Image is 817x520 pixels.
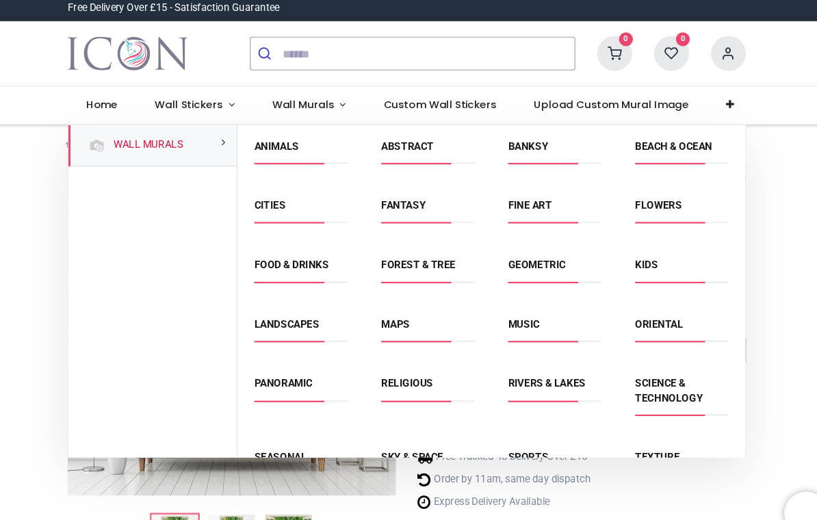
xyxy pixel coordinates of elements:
[504,302,533,313] a: Music
[172,95,236,109] span: Wall Stickers
[504,191,545,202] a: Fine Art
[623,135,710,157] span: Beach & Ocean
[155,85,265,120] a: Wall Stickers
[623,302,710,324] span: Oriental
[385,426,472,449] span: Sky & Space
[265,85,369,120] a: Wall Murals
[283,95,341,109] span: Wall Murals
[623,302,668,313] a: Oriental
[762,465,803,506] iframe: Brevo live chat
[265,135,353,157] span: Animals
[90,5,289,18] div: Free Delivery Over £15 - Satisfaction Guarantee
[108,95,138,109] span: Home
[623,190,710,213] span: Flowers
[623,246,644,257] a: Kids
[504,246,591,268] span: Geometric
[504,357,591,380] span: Rivers & Lakes
[385,246,472,268] span: Forest & Tree
[265,357,353,380] span: Panoramic
[385,358,433,369] a: Religious
[385,135,434,146] a: Abstract
[504,302,591,324] span: Music
[640,48,673,59] a: 0
[109,132,126,148] img: Wall Murals
[265,426,353,449] span: Seasonal
[385,357,472,380] span: Religious
[385,302,472,324] span: Maps
[623,357,710,393] span: Science & Technology
[504,358,576,369] a: Rivers & Lakes
[623,246,710,268] span: Kids
[265,427,315,438] a: Seasonal
[265,302,326,313] a: Landscapes
[387,95,493,109] span: Custom Wall Stickers
[419,447,615,461] li: Order by 11am, same day dispatch
[439,5,727,18] iframe: Customer reviews powered by Trustpilot
[504,246,558,257] a: Geometric
[90,35,203,73] img: Icon Wall Stickers
[504,135,541,146] a: Banksy
[265,135,307,146] a: Animals
[504,135,591,157] span: Banksy
[385,191,426,202] a: Fantasy
[265,358,320,369] a: Panoramic
[385,190,472,213] span: Fantasy
[90,35,203,73] a: Logo of Icon Wall Stickers
[265,246,353,268] span: Food & Drinks
[608,34,621,47] sup: 0
[265,191,295,202] a: Cities
[623,135,695,146] a: Beach & Ocean
[504,427,541,438] a: Sports
[385,135,472,157] span: Abstract
[623,191,666,202] a: Flowers
[623,426,710,449] span: Texture
[385,302,411,313] a: Maps
[128,133,198,146] a: Wall Murals
[265,190,353,213] span: Cities
[623,358,686,382] a: Science & Technology
[385,246,454,257] a: Forest & Tree
[265,302,353,324] span: Landscapes
[504,426,591,449] span: Sports
[623,427,664,438] a: Texture
[528,95,673,109] span: Upload Custom Mural Image
[262,39,291,69] button: Submit
[385,427,443,438] a: Sky & Space
[587,48,620,59] a: 0
[504,190,591,213] span: Fine Art
[661,34,674,47] sup: 0
[419,468,615,482] li: Express Delivery Available
[265,246,335,257] a: Food & Drinks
